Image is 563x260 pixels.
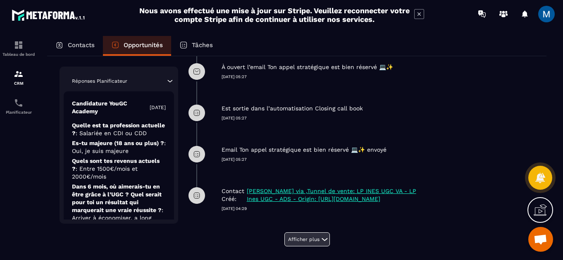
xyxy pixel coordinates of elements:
a: Ouvrir le chat [528,227,553,252]
img: formation [14,69,24,79]
button: Afficher plus [284,232,330,246]
p: À ouvert l’email Ton appel stratégique est bien réservé 💻✨ [222,63,393,71]
p: Est sortie dans l’automatisation Closing call book [222,105,363,112]
a: schedulerschedulerPlanificateur [2,92,35,121]
p: Contacts [68,41,95,49]
img: formation [14,40,24,50]
p: Opportunités [124,41,163,49]
p: Quelle est ta profession actuelle ? [72,122,166,137]
p: Contact Créé: [222,187,245,203]
p: [DATE] 04:29 [222,206,426,212]
p: [DATE] 05:27 [222,157,426,162]
p: [DATE] [150,104,166,111]
p: [DATE] 05:27 [222,74,426,80]
img: logo [12,7,86,22]
p: Réponses Planificateur [72,78,127,84]
p: Dans 6 mois, où aimerais-tu en être grâce à l’UGC ? Quel serait pour toi un résultat qui marquera... [72,183,166,230]
p: Tableau de bord [2,52,35,57]
h2: Nous avons effectué une mise à jour sur Stripe. Veuillez reconnecter votre compte Stripe afin de ... [139,6,410,24]
p: Email Ton appel stratégique est bien réservé 💻✨ envoyé [222,146,386,154]
img: scheduler [14,98,24,108]
p: [DATE] 05:27 [222,115,426,121]
p: Candidature YouGC Academy [72,100,150,115]
p: Planificateur [2,110,35,114]
a: Contacts [47,36,103,56]
p: Quels sont tes revenus actuels ? [72,157,166,181]
a: Tâches [171,36,221,56]
a: formationformationTableau de bord [2,34,35,63]
p: CRM [2,81,35,86]
span: : Entre 1500€/mois et 2000€/mois [72,165,138,180]
p: [PERSON_NAME] via ,Tunnel de vente: LP INES UGC VA - LP Ines UGC - ADS - Origin: [URL][DOMAIN_NAME] [247,187,424,203]
a: Opportunités [103,36,171,56]
p: Tâches [192,41,213,49]
span: : Salariée en CDI ou CDD [76,130,147,136]
span: : Arriver à économiser, a long terme devenir autonome [72,207,163,229]
a: formationformationCRM [2,63,35,92]
p: Es-tu majeure (18 ans ou plus) ? [72,139,166,155]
